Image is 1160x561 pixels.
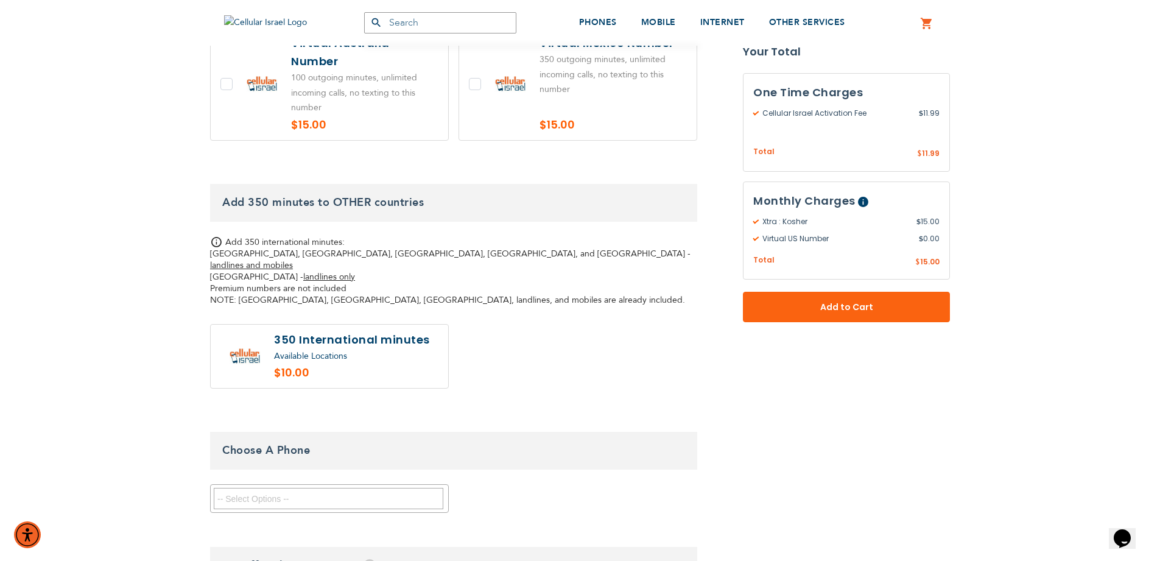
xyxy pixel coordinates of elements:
iframe: chat widget [1109,512,1148,549]
span: Monthly Charges [753,193,856,208]
span: Total [753,255,775,266]
input: Search [364,12,516,34]
span: 15.00 [920,256,940,267]
span: $ [919,233,923,244]
span: INTERNET [700,16,745,28]
span: Help [858,197,868,207]
span: Virtual US Number [753,233,919,244]
span: $ [916,216,921,227]
span: Cellular Israel Activation Fee [753,108,919,119]
span: PHONES [579,16,617,28]
span: Xtra : Kosher [753,216,916,227]
span: OTHER SERVICES [769,16,845,28]
textarea: Search [214,488,443,509]
h3: One Time Charges [753,83,940,102]
span: 11.99 [919,108,940,119]
span: Total [753,146,775,158]
u: landlines only [303,271,355,283]
span: 11.99 [922,148,940,158]
span: $ [919,108,923,119]
span: 15.00 [916,216,940,227]
strong: Your Total [743,43,950,61]
span: Add 350 minutes to OTHER countries [222,195,424,210]
h3: Choose A Phone [210,432,697,470]
span: $ [915,257,920,268]
div: Accessibility Menu [14,521,41,548]
button: Add to Cart [743,292,950,322]
span: Add to Cart [783,301,910,314]
img: Cellular Israel Logo [224,15,340,30]
span: $ [917,149,922,160]
span: Add 350 international minutes: [GEOGRAPHIC_DATA], [GEOGRAPHIC_DATA], [GEOGRAPHIC_DATA], [GEOGRAPH... [210,236,691,306]
span: 0.00 [919,233,940,244]
span: MOBILE [641,16,676,28]
u: landlines and mobiles [210,259,293,271]
a: Available Locations [274,350,347,362]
